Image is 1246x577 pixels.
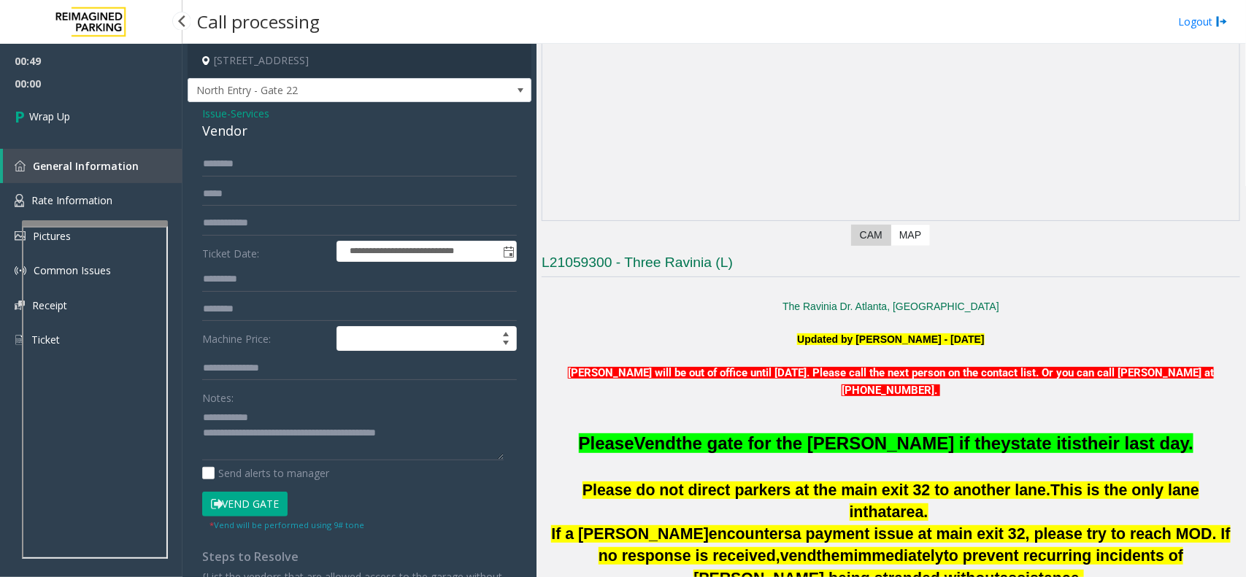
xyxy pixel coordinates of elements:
[15,265,26,276] img: 'icon'
[891,225,930,246] label: Map
[842,366,1214,397] span: tact list. Or you can call [PERSON_NAME] at [PHONE_NUMBER].
[15,333,24,346] img: 'icon'
[188,44,531,78] h4: [STREET_ADDRESS]
[542,253,1240,277] h3: L21059300 - Three Ravinia (L)
[500,241,516,262] span: Toggle popup
[496,327,516,338] span: Increase value
[1082,433,1193,453] span: their last day.
[582,481,1046,499] span: Please do not direct parkers at the main exit 32 to another lane
[188,79,462,102] span: North Entry - Gate 22
[3,149,182,183] a: General Information
[31,193,112,207] span: Rate Information
[15,231,26,241] img: 'icon'
[1067,433,1082,453] span: is
[202,121,517,141] div: Vendor
[1046,481,1050,499] span: .
[231,106,269,121] span: Services
[854,547,944,565] span: immediately
[568,366,999,379] span: [PERSON_NAME] will be out of office until [DATE]. Please call the next person on the con
[797,333,984,345] span: Updated by [PERSON_NAME] - [DATE]
[15,301,25,310] img: 'icon'
[599,525,1231,565] span: a payment issue at main exit 32, please try to reach MOD. If no response is received,
[864,503,892,522] span: that
[33,159,139,173] span: General Information
[202,106,227,121] span: Issue
[15,194,24,207] img: 'icon'
[1178,14,1228,29] a: Logout
[202,465,329,481] label: Send alerts to manager
[1057,433,1068,454] span: it
[15,160,26,171] img: 'icon'
[190,4,327,39] h3: Call processing
[579,433,634,453] span: Please
[850,481,1199,521] span: This is the only lane in
[817,547,854,565] span: them
[1011,433,1052,453] span: state
[1216,14,1228,29] img: logout
[199,326,333,351] label: Machine Price:
[199,241,333,263] label: Ticket Date:
[676,433,1011,453] span: the gate for the [PERSON_NAME] if they
[892,503,928,521] span: area.
[202,385,234,406] label: Notes:
[551,525,709,543] span: If a [PERSON_NAME]
[634,433,676,453] span: Vend
[496,338,516,350] span: Decrease value
[209,519,364,530] small: Vend will be performed using 9# tone
[782,301,999,312] a: The Ravinia Dr. Atlanta, [GEOGRAPHIC_DATA]
[227,107,269,120] span: -
[709,525,793,543] span: encounters
[780,547,817,565] span: vend
[29,109,70,124] span: Wrap Up
[202,550,517,564] h4: Steps to Resolve
[851,225,891,246] label: CAM
[202,492,288,516] button: Vend Gate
